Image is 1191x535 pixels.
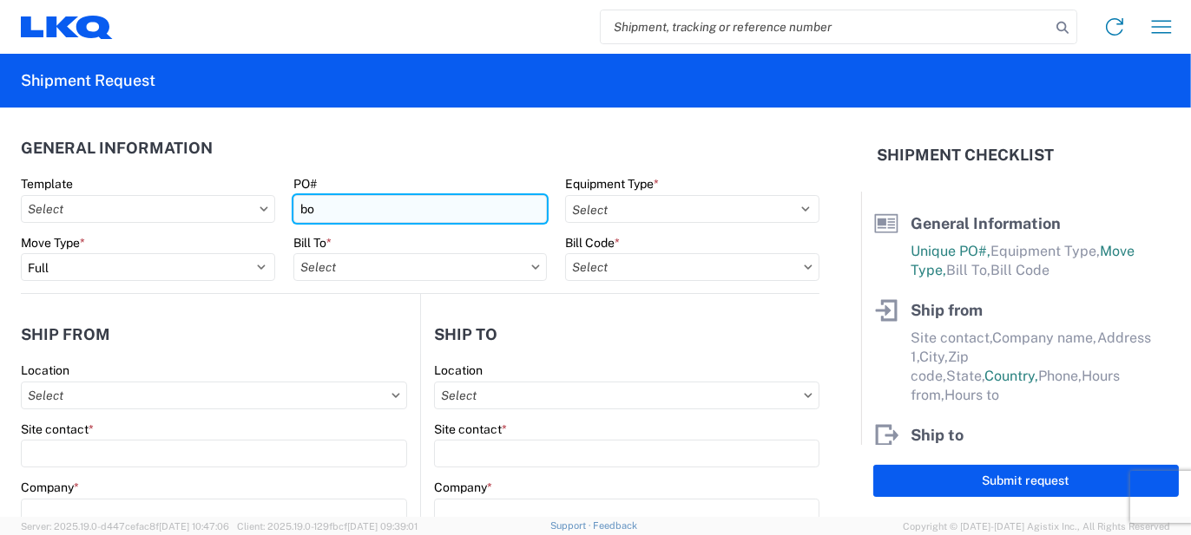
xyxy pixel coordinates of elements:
label: Template [21,176,73,192]
label: Location [21,362,69,378]
span: Bill Code [990,262,1050,278]
input: Select [293,253,548,281]
label: Bill Code [565,235,620,251]
h2: Ship to [434,326,497,343]
input: Select [565,253,819,281]
span: Hours to [944,387,999,403]
span: General Information [911,214,1061,232]
span: Ship from [911,301,983,319]
a: Support [550,520,594,531]
label: Site contact [21,421,94,437]
span: Bill To, [946,262,990,278]
label: Company [434,480,492,495]
label: Move Type [21,235,85,251]
label: Equipment Type [565,176,659,192]
span: [DATE] 10:47:06 [159,521,229,532]
span: State, [946,368,984,384]
label: PO# [293,176,317,192]
span: Equipment Type, [990,243,1100,259]
span: Ship to [911,426,964,444]
span: Site contact, [911,329,992,346]
span: City, [919,349,948,365]
label: Site contact [434,421,507,437]
label: Location [434,362,483,378]
h2: Shipment Checklist [877,145,1054,166]
input: Select [21,195,275,223]
label: Company [21,480,79,495]
span: Country, [984,368,1038,384]
a: Feedback [593,520,637,531]
h2: Ship from [21,326,110,343]
label: Bill To [293,235,332,251]
span: Client: 2025.19.0-129fbcf [237,521,418,532]
h2: Shipment Request [21,70,155,91]
span: Copyright © [DATE]-[DATE] Agistix Inc., All Rights Reserved [903,519,1170,534]
span: Unique PO#, [911,243,990,259]
span: [DATE] 09:39:01 [347,521,418,532]
input: Select [434,382,819,409]
span: Server: 2025.19.0-d447cefac8f [21,521,229,532]
span: Phone, [1038,368,1082,384]
span: Company name, [992,329,1097,346]
button: Submit request [873,465,1179,497]
input: Select [21,382,407,409]
h2: General Information [21,140,213,157]
input: Shipment, tracking or reference number [601,10,1050,43]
